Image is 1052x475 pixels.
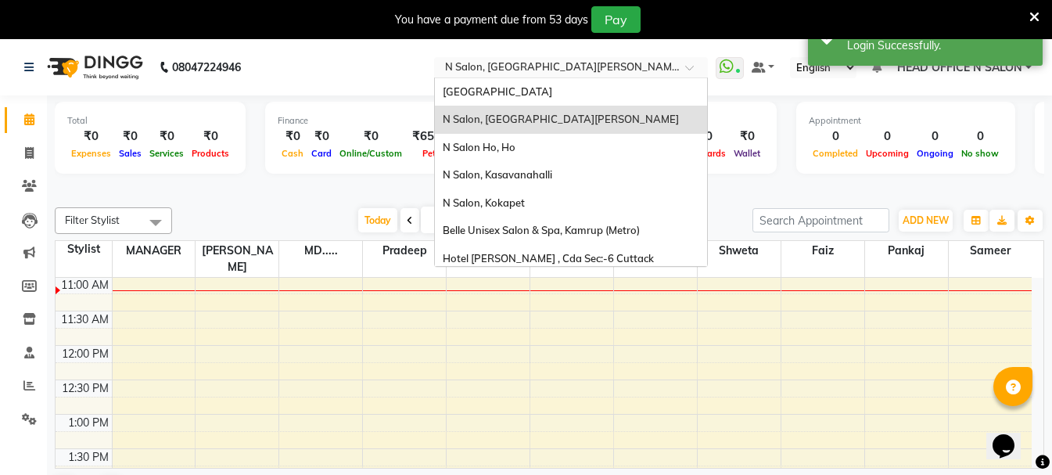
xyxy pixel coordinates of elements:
span: Wallet [730,148,764,159]
div: 0 [913,128,957,146]
div: 0 [957,128,1003,146]
div: 12:00 PM [59,346,112,362]
button: ADD NEW [899,210,953,232]
span: Upcoming [862,148,913,159]
button: Pay [591,6,641,33]
span: N Salon, [GEOGRAPHIC_DATA][PERSON_NAME] [443,113,679,125]
span: Today [358,208,397,232]
span: Belle Unisex Salon & Spa, Kamrup (Metro) [443,224,640,236]
div: Appointment [809,114,1003,128]
div: 0 [809,128,862,146]
div: ₹0 [188,128,233,146]
div: ₹0 [67,128,115,146]
span: MD..... [279,241,362,261]
div: 12:30 PM [59,380,112,397]
div: 11:00 AM [58,277,112,293]
span: Ongoing [913,148,957,159]
span: Completed [809,148,862,159]
span: Sales [115,148,145,159]
span: N Salon, Kasavanahalli [443,168,552,181]
span: No show [957,148,1003,159]
span: Filter Stylist [65,214,120,226]
span: N Salon Ho, Ho [443,141,515,153]
div: 11:30 AM [58,311,112,328]
span: [PERSON_NAME] [196,241,278,277]
div: ₹0 [278,128,307,146]
b: 08047224946 [172,45,241,89]
ng-dropdown-panel: Options list [434,77,708,267]
div: ₹0 [307,128,336,146]
span: Hotel [PERSON_NAME] , Cda Sec:-6 Cuttack [443,252,654,264]
span: HEAD OFFICE N SALON [897,59,1022,76]
span: Expenses [67,148,115,159]
div: Total [67,114,233,128]
span: Pankaj [865,241,948,261]
div: ₹0 [145,128,188,146]
div: Finance [278,114,509,128]
div: You have a payment due from 53 days [395,12,588,28]
span: Pradeep [363,241,446,261]
span: Products [188,148,233,159]
div: ₹65,05,050 [406,128,482,146]
span: ADD NEW [903,214,949,226]
div: ₹0 [730,128,764,146]
div: Login Successfully. [847,38,1031,54]
span: Cash [278,148,307,159]
span: MANAGER [113,241,196,261]
div: 0 [862,128,913,146]
iframe: chat widget [986,412,1036,459]
span: Card [307,148,336,159]
span: shweta [698,241,781,261]
span: Services [145,148,188,159]
div: Stylist [56,241,112,257]
div: 1:30 PM [65,449,112,466]
span: N Salon, Kokapet [443,196,525,209]
span: Online/Custom [336,148,406,159]
img: logo [40,45,147,89]
input: Search Appointment [752,208,889,232]
div: ₹0 [336,128,406,146]
span: sameer [949,241,1032,261]
span: Faiz [781,241,864,261]
span: Petty cash [418,148,470,159]
span: [GEOGRAPHIC_DATA] [443,85,552,98]
div: ₹0 [115,128,145,146]
div: 1:00 PM [65,415,112,431]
